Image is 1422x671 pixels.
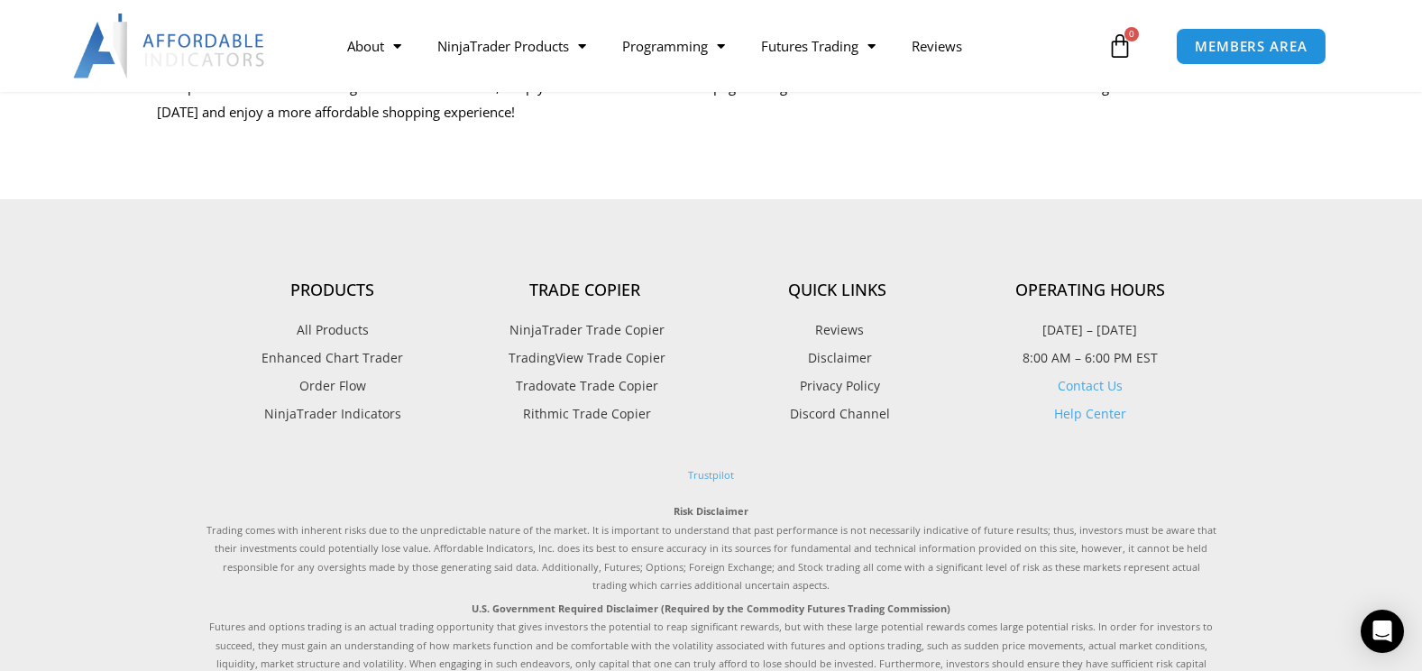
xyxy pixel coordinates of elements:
a: Enhanced Chart Trader [206,346,459,370]
div: Open Intercom Messenger [1361,610,1404,653]
a: Discord Channel [711,402,964,426]
a: Programming [604,25,743,67]
span: Discord Channel [785,402,890,426]
span: 0 [1124,27,1139,41]
a: TradingView Trade Copier [459,346,711,370]
span: Tradovate Trade Copier [511,374,658,398]
h4: Operating Hours [964,280,1216,300]
span: Privacy Policy [795,374,880,398]
h4: Quick Links [711,280,964,300]
a: Privacy Policy [711,374,964,398]
a: All Products [206,318,459,342]
span: NinjaTrader Trade Copier [505,318,665,342]
h4: Products [206,280,459,300]
a: Reviews [894,25,980,67]
span: Order Flow [299,374,366,398]
span: Rithmic Trade Copier [518,402,651,426]
a: Tradovate Trade Copier [459,374,711,398]
p: Trading comes with inherent risks due to the unpredictable nature of the market. It is important ... [206,502,1216,594]
a: Order Flow [206,374,459,398]
p: [DATE] – [DATE] [964,318,1216,342]
a: Reviews [711,318,964,342]
a: 0 [1080,20,1160,72]
p: 8:00 AM – 6:00 PM EST [964,346,1216,370]
a: Trustpilot [688,468,734,482]
span: NinjaTrader Indicators [264,402,401,426]
span: Disclaimer [803,346,872,370]
span: TradingView Trade Copier [504,346,665,370]
strong: U.S. Government Required Disclaimer (Required by the Commodity Futures Trading Commission) [472,602,950,615]
a: MEMBERS AREA [1176,28,1326,65]
img: LogoAI | Affordable Indicators – NinjaTrader [73,14,267,78]
a: Help Center [1054,405,1126,422]
a: NinjaTrader Trade Copier [459,318,711,342]
a: NinjaTrader Indicators [206,402,459,426]
nav: Menu [329,25,1103,67]
h4: Trade Copier [459,280,711,300]
a: Futures Trading [743,25,894,67]
span: All Products [297,318,369,342]
span: MEMBERS AREA [1195,40,1307,53]
a: Contact Us [1058,377,1123,394]
span: Enhanced Chart Trader [261,346,403,370]
a: About [329,25,419,67]
a: Disclaimer [711,346,964,370]
a: Rithmic Trade Copier [459,402,711,426]
a: NinjaTrader Products [419,25,604,67]
span: Reviews [811,318,864,342]
strong: Risk Disclaimer [674,504,748,518]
